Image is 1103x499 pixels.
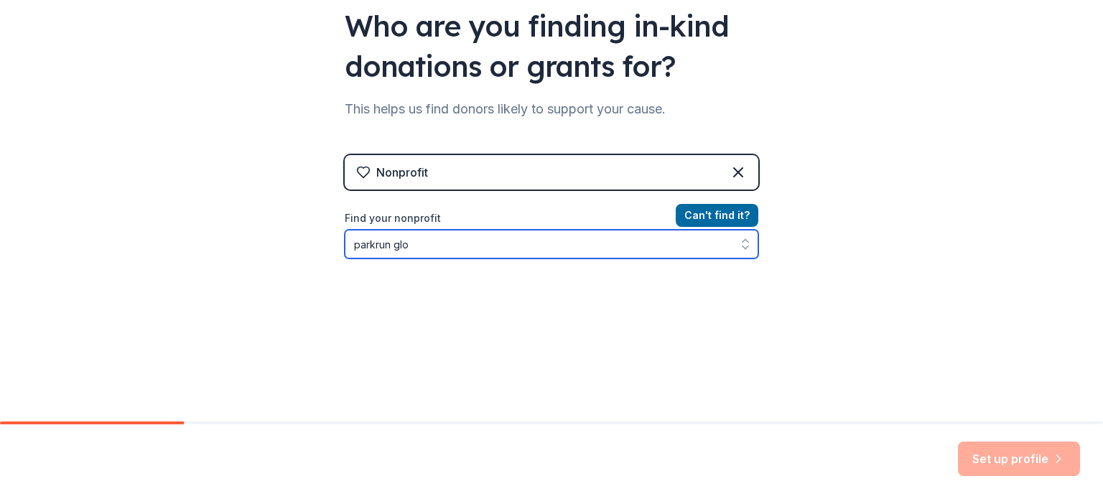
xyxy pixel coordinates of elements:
[345,210,758,227] label: Find your nonprofit
[345,230,758,258] input: Search by name, EIN, or city
[345,6,758,86] div: Who are you finding in-kind donations or grants for?
[345,98,758,121] div: This helps us find donors likely to support your cause.
[376,164,428,181] div: Nonprofit
[676,204,758,227] button: Can't find it?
